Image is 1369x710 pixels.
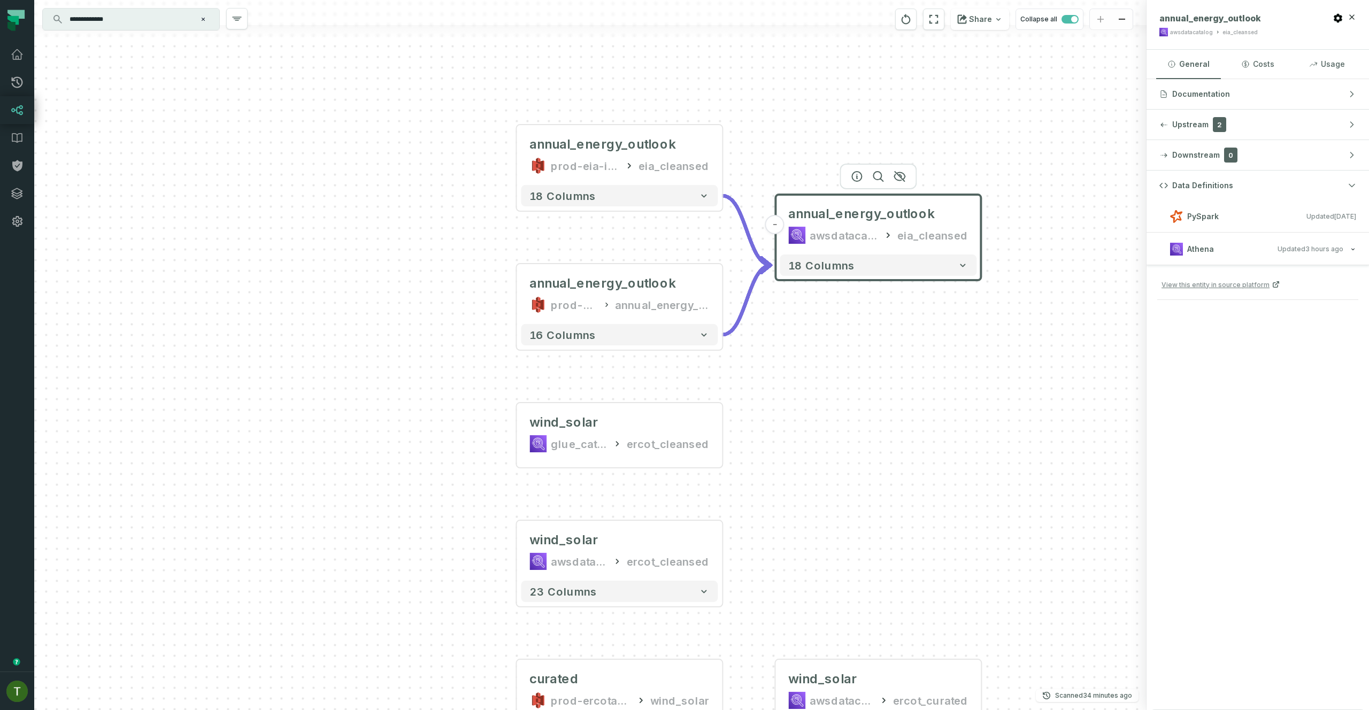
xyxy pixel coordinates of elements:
[1334,212,1356,220] relative-time: Sep 18, 2025, 10:04 PM GMT+3
[1224,148,1237,163] span: 0
[529,136,676,153] div: annual_energy_outlook
[1156,50,1221,79] button: General
[639,157,709,174] div: eia_cleansed
[627,553,709,570] div: ercot_cleansed
[1295,50,1359,79] button: Usage
[1162,276,1280,293] a: View this entity in source platform
[551,435,608,452] div: glue_catalog
[1187,211,1219,222] span: PySpark
[1213,117,1226,132] span: 2
[198,14,209,25] button: Clear search query
[529,328,596,341] span: 16 columns
[1159,242,1356,256] button: AthenaUpdated[DATE] 9:01:33 PM
[551,157,619,174] div: prod-eia-it-bhl-public-cleansed/iceberg
[810,227,878,244] div: awsdatacatalog
[1036,689,1139,702] button: Scanned[DATE] 12:01:36 AM
[529,531,598,549] div: wind_solar
[1162,280,1270,290] span: View this entity in source platform
[1278,245,1343,253] span: Updated
[1159,209,1356,223] button: PySparkUpdated[DATE] 10:04:22 PM
[810,692,874,709] div: awsdatacatalog
[951,9,1009,30] button: Share
[1147,265,1369,317] div: AthenaUpdated[DATE] 9:01:33 PM
[1172,89,1230,99] span: Documentation
[627,435,709,452] div: ercot_cleansed
[1147,79,1369,109] button: Documentation
[1172,150,1220,160] span: Downstream
[897,227,968,244] div: eia_cleansed
[1147,110,1369,140] button: Upstream2
[1305,245,1343,253] relative-time: Sep 29, 2025, 9:01 PM GMT+3
[1172,119,1209,130] span: Upstream
[1147,140,1369,170] button: Downstream0
[788,670,857,688] span: wind_solar
[615,296,709,313] div: annual_energy_outlook
[551,553,608,570] div: awsdatacatalog
[788,259,855,272] span: 18 columns
[1111,9,1133,30] button: zoom out
[551,692,631,709] div: prod-ercotapi-it-bhl-public-curated/ercot
[1172,180,1233,191] span: Data Definitions
[1083,691,1132,699] relative-time: Sep 30, 2025, 12:01 AM GMT+3
[650,692,709,709] div: wind_solar
[529,189,596,202] span: 18 columns
[1222,28,1258,36] div: eia_cleansed
[1055,690,1132,701] p: Scanned
[529,414,598,431] div: wind_solar
[1159,13,1261,24] span: annual_energy_outlook
[1170,28,1213,36] div: awsdatacatalog
[529,585,597,598] span: 23 columns
[788,205,935,222] span: annual_energy_outlook
[6,681,28,702] img: avatar of Tomer Galun
[551,296,598,313] div: prod-eia-it-bhl-public-raw
[1187,244,1214,254] span: Athena
[1225,50,1290,79] button: Costs
[529,670,579,688] span: curated
[1147,171,1369,200] button: Data Definitions
[765,215,785,234] button: -
[722,196,771,265] g: Edge from cdec63f3951aca944e9cd75d3cf7a6c4 to d647e55f1a869b6b6ce2db27c255c2cb
[1306,212,1356,220] span: Updated
[893,692,968,709] div: ercot_curated
[529,275,676,292] div: annual_energy_outlook
[12,657,21,667] div: Tooltip anchor
[722,265,771,335] g: Edge from 1027b69f48c568167a809b39acec1b8b to d647e55f1a869b6b6ce2db27c255c2cb
[1016,9,1083,30] button: Collapse all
